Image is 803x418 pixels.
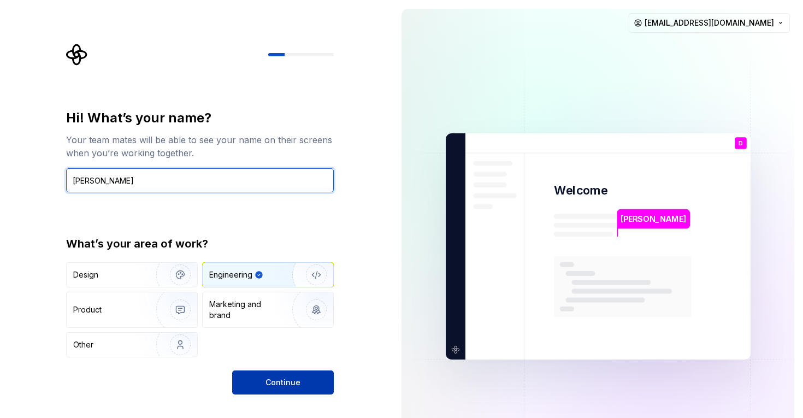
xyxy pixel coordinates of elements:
[645,17,774,28] span: [EMAIL_ADDRESS][DOMAIN_NAME]
[73,304,102,315] div: Product
[265,377,300,388] span: Continue
[66,44,88,66] svg: Supernova Logo
[66,109,334,127] div: Hi! What’s your name?
[209,269,252,280] div: Engineering
[209,299,283,321] div: Marketing and brand
[66,236,334,251] div: What’s your area of work?
[738,140,742,146] p: D
[73,339,93,350] div: Other
[66,168,334,192] input: Han Solo
[66,133,334,160] div: Your team mates will be able to see your name on their screens when you’re working together.
[621,213,686,225] p: [PERSON_NAME]
[232,370,334,395] button: Continue
[629,13,790,33] button: [EMAIL_ADDRESS][DOMAIN_NAME]
[554,182,607,198] p: Welcome
[73,269,98,280] div: Design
